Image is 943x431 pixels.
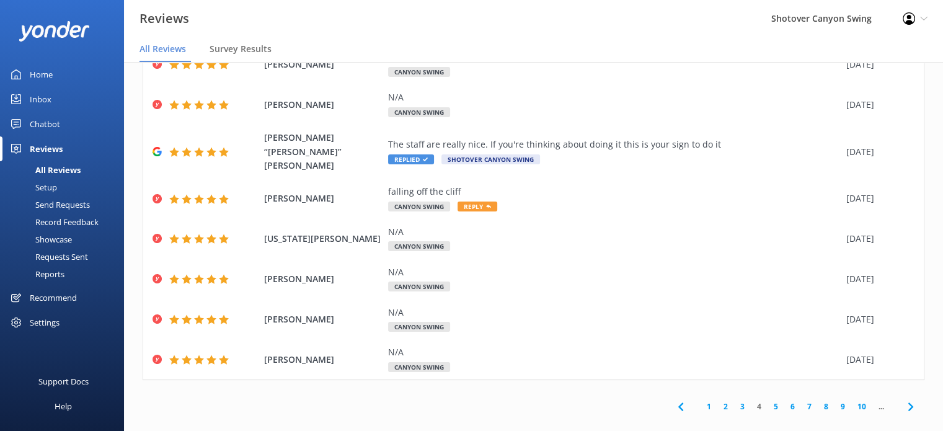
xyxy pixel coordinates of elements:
span: ... [872,401,890,412]
div: Showcase [7,231,72,248]
div: The staff are really nice. If you're thinking about doing it this is your sign to do it [388,138,840,151]
span: All Reviews [139,43,186,55]
a: 1 [701,401,717,412]
div: [DATE] [846,353,908,367]
div: Reports [7,265,64,283]
div: [DATE] [846,313,908,326]
div: Recommend [30,285,77,310]
a: 9 [835,401,851,412]
a: Reports [7,265,124,283]
span: [PERSON_NAME] [264,98,382,112]
span: Reply [458,202,497,211]
a: Send Requests [7,196,124,213]
span: Canyon Swing [388,322,450,332]
div: [DATE] [846,192,908,205]
div: [DATE] [846,98,908,112]
span: Canyon Swing [388,67,450,77]
a: Requests Sent [7,248,124,265]
span: Canyon Swing [388,202,450,211]
div: Chatbot [30,112,60,136]
span: Canyon Swing [388,107,450,117]
div: Reviews [30,136,63,161]
div: N/A [388,265,840,279]
a: All Reviews [7,161,124,179]
a: Showcase [7,231,124,248]
span: Canyon Swing [388,282,450,291]
div: Inbox [30,87,51,112]
div: Settings [30,310,60,335]
span: [PERSON_NAME] [264,58,382,71]
div: Help [55,394,72,419]
div: Record Feedback [7,213,99,231]
span: Shotover Canyon Swing [441,154,540,164]
a: 7 [801,401,818,412]
a: Record Feedback [7,213,124,231]
div: Requests Sent [7,248,88,265]
div: [DATE] [846,58,908,71]
div: N/A [388,91,840,104]
span: [PERSON_NAME] [264,313,382,326]
a: 8 [818,401,835,412]
a: 3 [734,401,751,412]
div: N/A [388,306,840,319]
span: [PERSON_NAME] [264,353,382,367]
a: 2 [717,401,734,412]
div: Support Docs [38,369,89,394]
div: N/A [388,345,840,359]
h3: Reviews [139,9,189,29]
div: Home [30,62,53,87]
span: [US_STATE][PERSON_NAME] [264,232,382,246]
a: 10 [851,401,872,412]
span: Canyon Swing [388,362,450,372]
span: Canyon Swing [388,241,450,251]
div: Send Requests [7,196,90,213]
div: Setup [7,179,57,196]
div: [DATE] [846,145,908,159]
span: Survey Results [210,43,272,55]
img: yonder-white-logo.png [19,21,90,42]
a: 5 [768,401,784,412]
div: falling off the cliff [388,185,840,198]
span: Replied [388,154,434,164]
span: [PERSON_NAME] [264,272,382,286]
div: N/A [388,225,840,239]
span: [PERSON_NAME] “[PERSON_NAME]” [PERSON_NAME] [264,131,382,172]
div: [DATE] [846,272,908,286]
a: 6 [784,401,801,412]
span: [PERSON_NAME] [264,192,382,205]
div: [DATE] [846,232,908,246]
div: All Reviews [7,161,81,179]
a: 4 [751,401,768,412]
a: Setup [7,179,124,196]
